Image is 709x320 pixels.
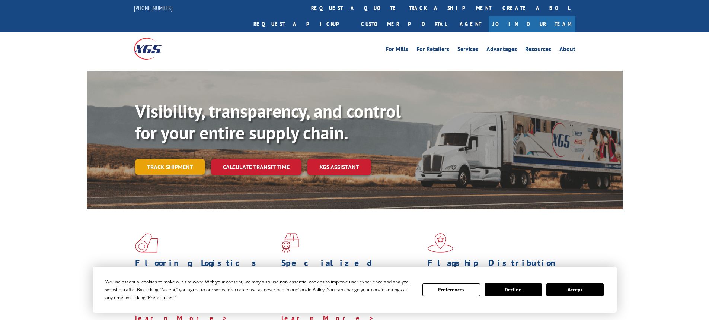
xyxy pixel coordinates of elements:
[105,278,413,301] div: We use essential cookies to make our site work. With your consent, we may also use non-essential ...
[355,16,452,32] a: Customer Portal
[211,159,301,175] a: Calculate transit time
[135,259,276,280] h1: Flooring Logistics Solutions
[248,16,355,32] a: Request a pickup
[428,259,568,280] h1: Flagship Distribution Model
[386,46,408,54] a: For Mills
[428,233,453,253] img: xgs-icon-flagship-distribution-model-red
[281,233,299,253] img: xgs-icon-focused-on-flooring-red
[134,4,173,12] a: [PHONE_NUMBER]
[297,286,325,293] span: Cookie Policy
[135,233,158,253] img: xgs-icon-total-supply-chain-intelligence-red
[148,294,173,301] span: Preferences
[486,46,517,54] a: Advantages
[428,305,520,313] a: Learn More >
[485,283,542,296] button: Decline
[93,267,617,313] div: Cookie Consent Prompt
[546,283,604,296] button: Accept
[422,283,480,296] button: Preferences
[281,259,422,280] h1: Specialized Freight Experts
[135,99,401,144] b: Visibility, transparency, and control for your entire supply chain.
[135,159,205,175] a: Track shipment
[559,46,575,54] a: About
[489,16,575,32] a: Join Our Team
[457,46,478,54] a: Services
[416,46,449,54] a: For Retailers
[452,16,489,32] a: Agent
[525,46,551,54] a: Resources
[307,159,371,175] a: XGS ASSISTANT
